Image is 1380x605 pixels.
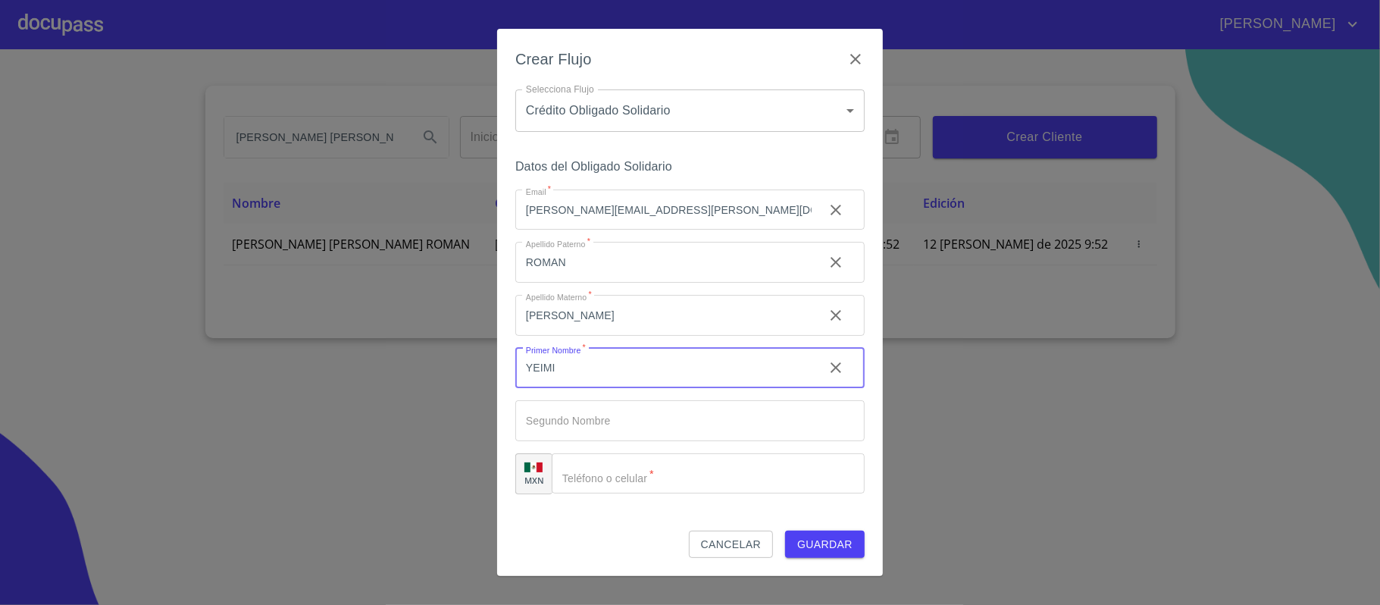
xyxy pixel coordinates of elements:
h6: Crear Flujo [515,47,592,71]
div: Crédito Obligado Solidario [515,89,865,132]
h6: Datos del Obligado Solidario [515,156,865,177]
button: clear input [818,244,854,281]
span: Guardar [797,535,853,554]
span: Cancelar [701,535,761,554]
button: clear input [818,192,854,228]
img: R93DlvwvvjP9fbrDwZeCRYBHk45OWMq+AAOlFVsxT89f82nwPLnD58IP7+ANJEaWYhP0Tx8kkA0WlQMPQsAAgwAOmBj20AXj6... [524,462,543,473]
button: clear input [818,350,854,386]
button: Cancelar [689,531,773,559]
p: MXN [524,475,544,486]
button: Guardar [785,531,865,559]
button: clear input [818,297,854,334]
